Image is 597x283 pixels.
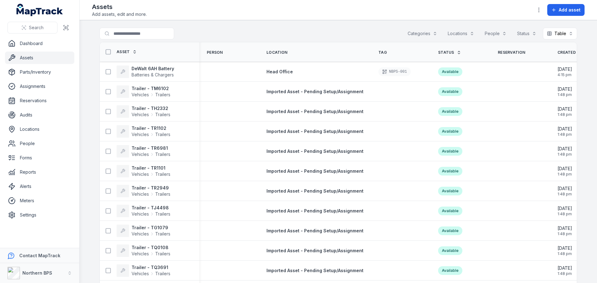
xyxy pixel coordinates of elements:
span: Person [207,50,223,55]
time: 25/09/2025, 1:48:11 pm [558,166,572,177]
span: Trailers [155,251,170,257]
span: Search [29,25,44,31]
strong: DeWalt 6AH Battery [132,66,174,72]
div: NBPS-001 [378,67,411,76]
a: Forms [5,152,74,164]
span: Status [438,50,454,55]
time: 25/09/2025, 1:48:11 pm [558,205,572,217]
a: Alerts [5,180,74,193]
span: Imported Asset - Pending Setup/Assignment [266,148,363,154]
span: Imported Asset - Pending Setup/Assignment [266,89,363,94]
a: Imported Asset - Pending Setup/Assignment [266,168,363,174]
span: Imported Asset - Pending Setup/Assignment [266,268,363,273]
div: Available [438,67,462,76]
span: [DATE] [558,245,572,251]
strong: Trailer - TR1101 [132,165,170,171]
button: Add asset [547,4,585,16]
span: Vehicles [132,251,149,257]
span: Vehicles [132,271,149,277]
time: 25/09/2025, 1:48:11 pm [558,265,572,276]
a: Trailer - TH2332VehiclesTrailers [117,105,170,118]
strong: Trailer - TH2332 [132,105,170,112]
span: Asset [117,49,130,54]
strong: Trailer - TQ0108 [132,244,170,251]
span: Vehicles [132,211,149,217]
div: Available [438,187,462,195]
a: Imported Asset - Pending Setup/Assignment [266,267,363,274]
a: Settings [5,209,74,221]
span: Vehicles [132,151,149,157]
a: Assets [5,52,74,64]
span: Trailers [155,112,170,118]
div: Available [438,87,462,96]
span: Vehicles [132,231,149,237]
a: Head Office [266,69,293,75]
span: Vehicles [132,92,149,98]
button: Search [7,22,58,34]
span: Trailers [155,271,170,277]
span: 1:48 pm [558,92,572,97]
span: [DATE] [558,225,572,231]
a: Trailer - TR1102VehiclesTrailers [117,125,170,138]
div: Available [438,207,462,215]
span: [DATE] [558,265,572,271]
a: Imported Asset - Pending Setup/Assignment [266,128,363,135]
a: Audits [5,109,74,121]
span: [DATE] [558,205,572,212]
a: Trailer - TR6981VehiclesTrailers [117,145,170,157]
div: Available [438,127,462,136]
time: 25/09/2025, 1:48:11 pm [558,225,572,236]
a: Asset [117,49,137,54]
time: 25/09/2025, 1:48:11 pm [558,126,572,137]
span: Location [266,50,287,55]
time: 25/09/2025, 1:48:11 pm [558,86,572,97]
a: DeWalt 6AH BatteryBatteries & Chargers [117,66,174,78]
a: Status [438,50,461,55]
h2: Assets [92,2,147,11]
a: Trailer - TQ0108VehiclesTrailers [117,244,170,257]
a: Trailer - TM6102VehiclesTrailers [117,85,170,98]
button: Table [543,28,577,39]
span: Add asset [559,7,581,13]
span: Imported Asset - Pending Setup/Assignment [266,188,363,194]
span: 1:48 pm [558,192,572,197]
span: Imported Asset - Pending Setup/Assignment [266,248,363,253]
a: Assignments [5,80,74,93]
a: Trailer - TJ4498VehiclesTrailers [117,205,170,217]
div: Available [438,226,462,235]
span: Vehicles [132,131,149,138]
span: Created Date [558,50,588,55]
span: Vehicles [132,171,149,177]
strong: Trailer - TR6981 [132,145,170,151]
span: Trailers [155,131,170,138]
span: 1:48 pm [558,132,572,137]
div: Available [438,147,462,156]
span: Reservation [498,50,525,55]
span: [DATE] [558,166,572,172]
a: Imported Asset - Pending Setup/Assignment [266,89,363,95]
time: 25/09/2025, 1:48:11 pm [558,106,572,117]
span: [DATE] [558,146,572,152]
strong: Trailer - TQ3691 [132,264,170,271]
span: [DATE] [558,126,572,132]
span: Trailers [155,191,170,197]
strong: Trailer - TJ4498 [132,205,170,211]
span: [DATE] [558,106,572,112]
a: Imported Asset - Pending Setup/Assignment [266,248,363,254]
span: [DATE] [558,66,572,72]
span: Imported Asset - Pending Setup/Assignment [266,129,363,134]
span: Batteries & Chargers [132,72,174,77]
a: Trailer - TR1101VehiclesTrailers [117,165,170,177]
a: Imported Asset - Pending Setup/Assignment [266,108,363,115]
span: 1:48 pm [558,251,572,256]
a: Created Date [558,50,595,55]
span: Imported Asset - Pending Setup/Assignment [266,228,363,233]
strong: Trailer - TM6102 [132,85,170,92]
span: Trailers [155,171,170,177]
div: Available [438,266,462,275]
span: Trailers [155,231,170,237]
time: 25/09/2025, 1:48:11 pm [558,185,572,197]
a: Parts/Inventory [5,66,74,78]
div: Available [438,246,462,255]
span: Head Office [266,69,293,74]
